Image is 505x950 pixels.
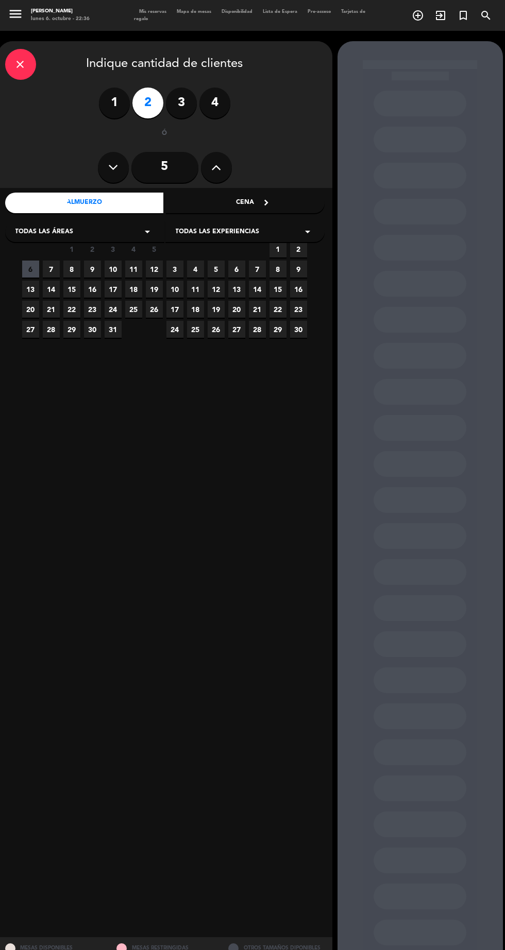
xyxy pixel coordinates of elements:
[228,301,245,318] span: 20
[22,281,39,298] span: 13
[125,281,142,298] span: 18
[166,261,183,278] span: 3
[22,321,39,338] span: 27
[146,261,163,278] span: 12
[480,9,492,22] i: search
[62,197,73,208] i: chevron_left
[22,261,39,278] span: 6
[249,321,266,338] span: 28
[8,6,23,24] button: menu
[105,261,122,278] span: 10
[172,9,216,14] span: Mapa de mesas
[63,321,80,338] span: 29
[166,301,183,318] span: 17
[146,240,163,257] span: 5
[146,281,163,298] span: 19
[302,226,314,238] i: arrow_drop_down
[187,281,204,298] span: 11
[125,240,142,257] span: 4
[22,301,39,318] span: 20
[99,88,130,118] label: 1
[249,301,266,318] span: 21
[105,301,122,318] span: 24
[43,321,60,338] span: 28
[15,227,74,237] span: Todas las áreas
[176,227,260,237] span: Todas las experiencias
[146,301,163,318] span: 26
[261,197,272,208] i: chevron_right
[187,261,204,278] span: 4
[249,281,266,298] span: 14
[63,301,80,318] span: 22
[208,281,225,298] span: 12
[434,9,447,22] i: exit_to_app
[166,88,197,118] label: 3
[228,321,245,338] span: 27
[228,261,245,278] span: 6
[208,321,225,338] span: 26
[412,9,424,22] i: add_circle_outline
[270,281,287,298] span: 15
[132,88,163,118] label: 2
[228,281,245,298] span: 13
[105,281,122,298] span: 17
[125,261,142,278] span: 11
[8,6,23,22] i: menu
[199,88,230,118] label: 4
[105,321,122,338] span: 31
[249,261,266,278] span: 7
[208,301,225,318] span: 19
[105,240,122,257] span: 3
[43,261,60,278] span: 7
[270,301,287,318] span: 22
[5,49,325,80] div: Indique cantidad de clientes
[270,261,287,278] span: 8
[270,240,287,257] span: 1
[290,261,307,278] span: 9
[166,193,325,213] div: Cena
[14,58,27,71] i: close
[31,15,90,23] div: lunes 6. octubre - 22:36
[63,261,80,278] span: 8
[125,301,142,318] span: 25
[134,9,172,14] span: Mis reservas
[258,9,302,14] span: Lista de Espera
[290,240,307,257] span: 2
[43,301,60,318] span: 21
[84,261,101,278] span: 9
[290,301,307,318] span: 23
[166,281,183,298] span: 10
[84,281,101,298] span: 16
[216,9,258,14] span: Disponibilidad
[208,261,225,278] span: 5
[84,301,101,318] span: 23
[84,240,101,257] span: 2
[5,193,164,213] div: Almuerzo
[187,321,204,338] span: 25
[166,321,183,338] span: 24
[148,129,181,139] div: ó
[290,281,307,298] span: 16
[270,321,287,338] span: 29
[31,8,90,15] div: [PERSON_NAME]
[302,9,336,14] span: Pre-acceso
[63,281,80,298] span: 15
[187,301,204,318] span: 18
[43,281,60,298] span: 14
[84,321,101,338] span: 30
[63,240,80,257] span: 1
[142,226,154,238] i: arrow_drop_down
[457,9,469,22] i: turned_in_not
[290,321,307,338] span: 30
